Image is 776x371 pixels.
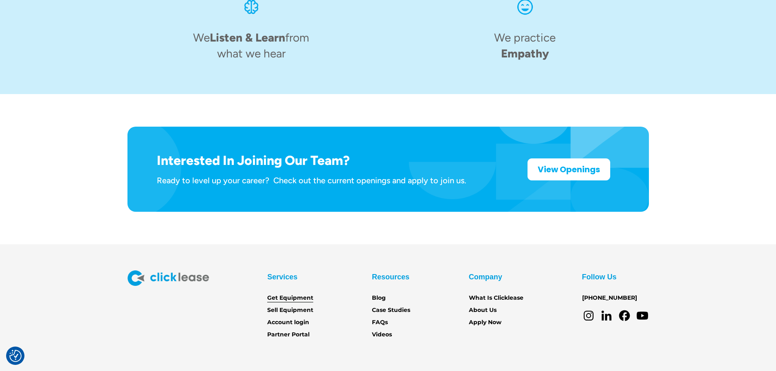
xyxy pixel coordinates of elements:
[469,294,523,303] a: What Is Clicklease
[267,294,313,303] a: Get Equipment
[267,306,313,315] a: Sell Equipment
[469,318,501,327] a: Apply Now
[267,270,297,283] div: Services
[469,306,497,315] a: About Us
[528,158,610,180] a: View Openings
[582,294,637,303] a: [PHONE_NUMBER]
[501,46,549,60] span: Empathy
[157,153,466,168] h1: Interested In Joining Our Team?
[469,270,502,283] div: Company
[9,350,22,362] img: Revisit consent button
[267,330,310,339] a: Partner Portal
[494,30,556,61] h4: We practice
[582,270,617,283] div: Follow Us
[191,30,312,61] h4: We from what we hear
[372,306,410,315] a: Case Studies
[128,270,209,286] img: Clicklease logo
[372,330,392,339] a: Videos
[9,350,22,362] button: Consent Preferences
[372,294,386,303] a: Blog
[372,270,409,283] div: Resources
[538,164,600,175] strong: View Openings
[372,318,388,327] a: FAQs
[210,31,285,44] span: Listen & Learn
[267,318,309,327] a: Account login
[157,175,466,186] div: Ready to level up your career? Check out the current openings and apply to join us.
